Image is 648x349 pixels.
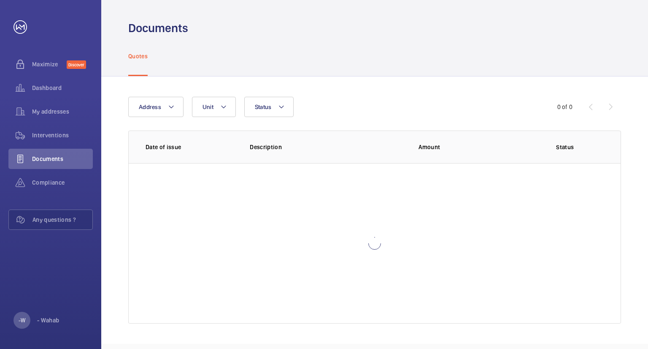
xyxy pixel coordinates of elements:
[19,316,25,324] p: -W
[32,84,93,92] span: Dashboard
[128,52,148,60] p: Quotes
[128,20,188,36] h1: Documents
[139,104,161,110] span: Address
[202,104,213,110] span: Unit
[32,107,93,116] span: My addresses
[128,97,184,117] button: Address
[67,60,86,69] span: Discover
[32,178,93,187] span: Compliance
[32,131,93,139] span: Interventions
[255,104,272,110] span: Status
[32,60,67,68] span: Maximize
[557,103,572,111] div: 0 of 0
[192,97,236,117] button: Unit
[244,97,294,117] button: Status
[146,143,236,151] p: Date of issue
[526,143,604,151] p: Status
[32,155,93,163] span: Documents
[250,143,405,151] p: Description
[32,215,92,224] span: Any questions ?
[37,316,59,324] p: - Wahab
[418,143,513,151] p: Amount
